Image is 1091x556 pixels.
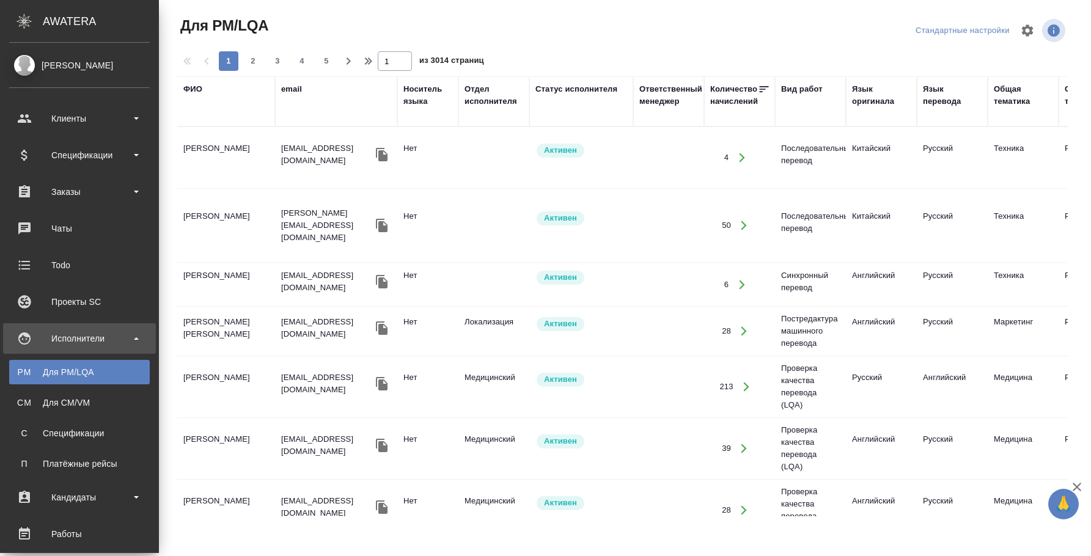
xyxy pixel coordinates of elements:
[846,204,917,247] td: Китайский
[734,375,759,400] button: Открыть работы
[9,293,150,311] div: Проекты SC
[722,219,731,232] div: 50
[373,216,391,235] button: Скопировать
[458,489,529,532] td: Медицинский
[923,83,982,108] div: Язык перевода
[781,83,823,95] div: Вид работ
[775,480,846,541] td: Проверка качества перевода (LQA)
[846,136,917,179] td: Китайский
[373,273,391,291] button: Скопировать
[3,519,156,549] a: Работы
[397,489,458,532] td: Нет
[1042,19,1068,42] span: Посмотреть информацию
[458,310,529,353] td: Локализация
[729,272,754,297] button: Открыть работы
[544,373,577,386] p: Активен
[917,489,988,532] td: Русский
[177,365,275,408] td: [PERSON_NAME]
[15,366,144,378] div: Для PM/LQA
[988,136,1059,179] td: Техника
[373,319,391,337] button: Скопировать
[281,316,373,340] p: [EMAIL_ADDRESS][DOMAIN_NAME]
[775,418,846,479] td: Проверка качества перевода (LQA)
[177,16,268,35] span: Для PM/LQA
[9,488,150,507] div: Кандидаты
[3,213,156,244] a: Чаты
[988,310,1059,353] td: Маркетинг
[775,356,846,417] td: Проверка качества перевода (LQA)
[9,390,150,415] a: CMДля CM/VM
[544,212,577,224] p: Активен
[917,310,988,353] td: Русский
[732,436,757,461] button: Открыть работы
[281,495,373,519] p: [EMAIL_ADDRESS][DOMAIN_NAME]
[9,219,150,238] div: Чаты
[1048,489,1079,519] button: 🙏
[403,83,452,108] div: Носитель языка
[722,504,731,516] div: 28
[732,319,757,344] button: Открыть работы
[317,51,336,71] button: 5
[177,310,275,353] td: [PERSON_NAME] [PERSON_NAME]
[397,204,458,247] td: Нет
[724,279,729,291] div: 6
[177,204,275,247] td: [PERSON_NAME]
[281,142,373,167] p: [EMAIL_ADDRESS][DOMAIN_NAME]
[397,427,458,470] td: Нет
[281,207,373,244] p: [PERSON_NAME][EMAIL_ADDRESS][DOMAIN_NAME]
[243,55,263,67] span: 2
[535,83,617,95] div: Статус исполнителя
[458,427,529,470] td: Медицинский
[544,435,577,447] p: Активен
[1013,16,1042,45] span: Настроить таблицу
[397,365,458,408] td: Нет
[544,318,577,330] p: Активен
[9,146,150,164] div: Спецификации
[15,427,144,439] div: Спецификации
[281,433,373,458] p: [EMAIL_ADDRESS][DOMAIN_NAME]
[988,204,1059,247] td: Техника
[917,263,988,306] td: Русский
[397,136,458,179] td: Нет
[183,83,202,95] div: ФИО
[9,59,150,72] div: [PERSON_NAME]
[988,263,1059,306] td: Техника
[732,213,757,238] button: Открыть работы
[292,55,312,67] span: 4
[988,489,1059,532] td: Медицина
[846,427,917,470] td: Английский
[317,55,336,67] span: 5
[917,365,988,408] td: Английский
[281,269,373,294] p: [EMAIL_ADDRESS][DOMAIN_NAME]
[9,360,150,384] a: PMДля PM/LQA
[9,329,150,348] div: Исполнители
[729,145,754,170] button: Открыть работы
[9,183,150,201] div: Заказы
[535,142,627,159] div: Рядовой исполнитель: назначай с учетом рейтинга
[373,145,391,164] button: Скопировать
[775,204,846,247] td: Последовательный перевод
[846,310,917,353] td: Английский
[3,287,156,317] a: Проекты SC
[9,109,150,128] div: Клиенты
[994,83,1052,108] div: Общая тематика
[710,83,758,108] div: Количество начислений
[988,427,1059,470] td: Медицина
[1053,491,1074,517] span: 🙏
[775,136,846,179] td: Последовательный перевод
[177,136,275,179] td: [PERSON_NAME]
[15,458,144,470] div: Платёжные рейсы
[535,269,627,286] div: Рядовой исполнитель: назначай с учетом рейтинга
[177,489,275,532] td: [PERSON_NAME]
[724,152,729,164] div: 4
[917,427,988,470] td: Русский
[419,53,484,71] span: из 3014 страниц
[43,9,159,34] div: AWATERA
[846,489,917,532] td: Английский
[535,316,627,332] div: Рядовой исполнитель: назначай с учетом рейтинга
[9,421,150,445] a: ССпецификации
[373,498,391,516] button: Скопировать
[397,310,458,353] td: Нет
[281,83,302,95] div: email
[913,21,1013,40] div: split button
